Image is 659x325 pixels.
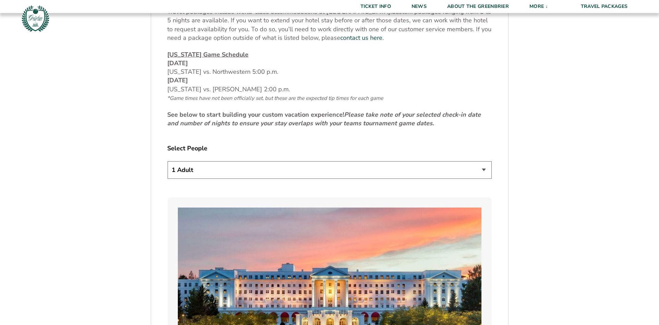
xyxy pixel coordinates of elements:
p: [US_STATE] vs. Northwestern 5:00 p.m. [US_STATE] vs. [PERSON_NAME] 2:00 p.m. [168,50,492,102]
span: . [383,34,384,42]
strong: [DATE] [168,59,188,67]
img: Greenbrier Tip-Off [21,3,50,33]
a: contact us here [341,34,383,42]
span: *Game times have not been officially set, but these are the expected tip times for each game [168,95,383,102]
u: [US_STATE] Game Schedule [168,50,249,59]
em: Please take note of your selected check-in date and number of nights to ensure your stay overlaps... [168,111,481,127]
span: Custom packages ranging from 3 to 5 nights are available. If you want to extend your hotel stay b... [168,8,492,42]
strong: [DATE] [168,76,188,84]
label: Select People [168,144,492,153]
strong: See below to start building your custom vacation experience! [168,111,481,127]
